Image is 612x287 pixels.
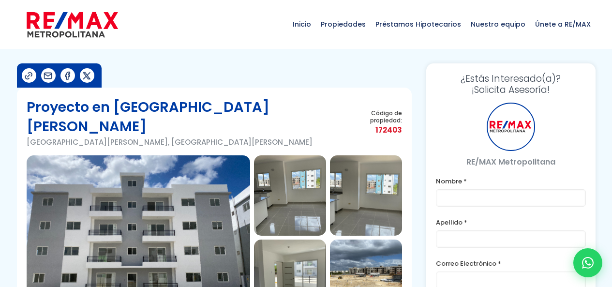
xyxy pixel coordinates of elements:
[530,10,596,39] span: Únete a RE/MAX
[27,10,118,39] img: remax-metropolitana-logo
[27,97,345,136] h1: Proyecto en [GEOGRAPHIC_DATA][PERSON_NAME]
[62,71,73,81] img: Compartir
[345,109,402,124] span: Código de propiedad:
[436,73,586,84] span: ¿Estás Interesado(a)?
[436,156,586,168] p: RE/MAX Metropolitana
[436,175,586,187] label: Nombre *
[436,216,586,228] label: Apellido *
[24,71,34,81] img: Compartir
[330,155,402,236] img: Proyecto en Ciudad Juan Bosch
[436,257,586,270] label: Correo Electrónico *
[345,124,402,136] span: 172403
[254,155,326,236] img: Proyecto en Ciudad Juan Bosch
[82,71,92,81] img: Compartir
[466,10,530,39] span: Nuestro equipo
[487,103,535,151] div: RE/MAX Metropolitana
[371,10,466,39] span: Préstamos Hipotecarios
[288,10,316,39] span: Inicio
[436,73,586,95] h3: ¡Solicita Asesoría!
[316,10,371,39] span: Propiedades
[27,136,345,148] p: [GEOGRAPHIC_DATA][PERSON_NAME], [GEOGRAPHIC_DATA][PERSON_NAME]
[43,71,53,81] img: Compartir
